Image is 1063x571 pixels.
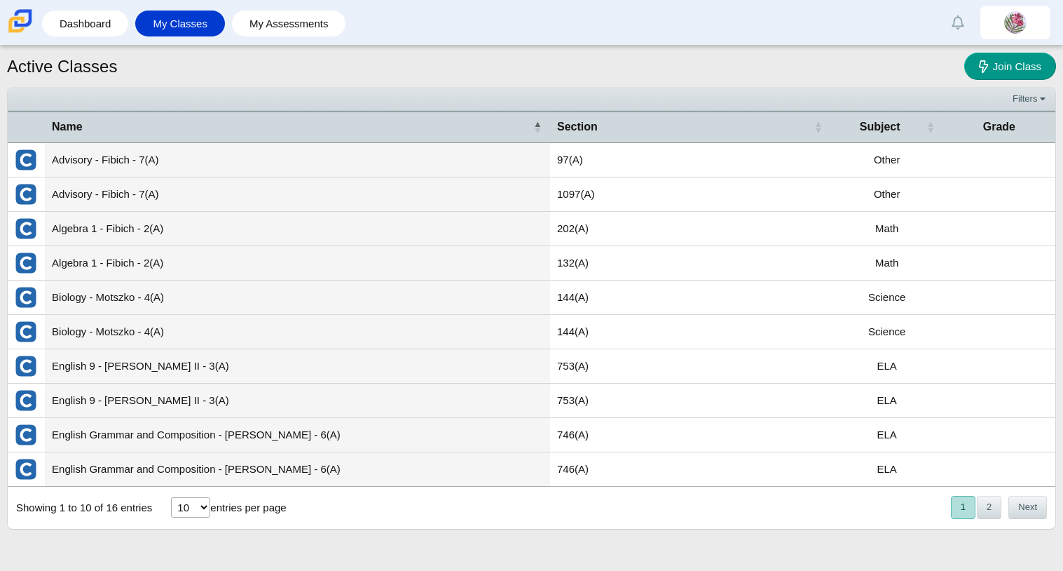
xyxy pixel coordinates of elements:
[831,384,943,418] td: ELA
[964,53,1056,80] a: Join Class
[550,315,831,349] td: 144(A)
[45,349,550,384] td: English 9 - [PERSON_NAME] II - 3(A)
[1008,496,1047,519] button: Next
[15,183,37,206] img: External class connected through Clever
[831,315,943,349] td: Science
[831,177,943,212] td: Other
[942,7,973,38] a: Alerts
[550,246,831,281] td: 132(A)
[210,502,286,513] label: entries per page
[993,60,1041,72] span: Join Class
[15,458,37,481] img: External class connected through Clever
[45,212,550,246] td: Algebra 1 - Fibich - 2(A)
[45,177,550,212] td: Advisory - Fibich - 7(A)
[550,384,831,418] td: 753(A)
[15,286,37,309] img: External class connected through Clever
[49,11,121,36] a: Dashboard
[15,424,37,446] img: External class connected through Clever
[983,121,1015,133] span: Grade
[45,384,550,418] td: English 9 - [PERSON_NAME] II - 3(A)
[831,246,943,281] td: Math
[45,315,550,349] td: Biology - Motszko - 4(A)
[831,212,943,246] td: Math
[15,389,37,412] img: External class connected through Clever
[557,121,598,133] span: Section
[15,321,37,343] img: External class connected through Clever
[550,281,831,315] td: 144(A)
[6,26,35,38] a: Carmen School of Science & Technology
[831,452,943,487] td: ELA
[45,281,550,315] td: Biology - Motszko - 4(A)
[15,252,37,274] img: External class connected through Clever
[533,112,542,142] span: Name : Activate to invert sorting
[239,11,339,36] a: My Assessments
[814,112,823,142] span: Section : Activate to sort
[45,246,550,281] td: Algebra 1 - Fibich - 2(A)
[977,496,1001,519] button: 2
[15,355,37,377] img: External class connected through Clever
[831,349,943,384] td: ELA
[550,452,831,487] td: 746(A)
[860,121,900,133] span: Subject
[949,496,1047,519] nav: pagination
[550,349,831,384] td: 753(A)
[831,281,943,315] td: Science
[1009,92,1052,106] a: Filters
[45,418,550,452] td: English Grammar and Composition - [PERSON_NAME] - 6(A)
[550,212,831,246] td: 202(A)
[7,55,117,79] h1: Active Classes
[951,496,975,519] button: 1
[831,143,943,177] td: Other
[52,121,83,133] span: Name
[142,11,218,36] a: My Classes
[1004,11,1027,34] img: lilia.perry.gu2Oca
[550,143,831,177] td: 97(A)
[8,487,152,529] div: Showing 1 to 10 of 16 entries
[15,149,37,171] img: External class connected through Clever
[831,418,943,452] td: ELA
[550,177,831,212] td: 1097(A)
[45,143,550,177] td: Advisory - Fibich - 7(A)
[980,6,1050,39] a: lilia.perry.gu2Oca
[15,217,37,240] img: External class connected through Clever
[550,418,831,452] td: 746(A)
[6,6,35,36] img: Carmen School of Science & Technology
[45,452,550,487] td: English Grammar and Composition - [PERSON_NAME] - 6(A)
[926,112,935,142] span: Subject : Activate to sort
